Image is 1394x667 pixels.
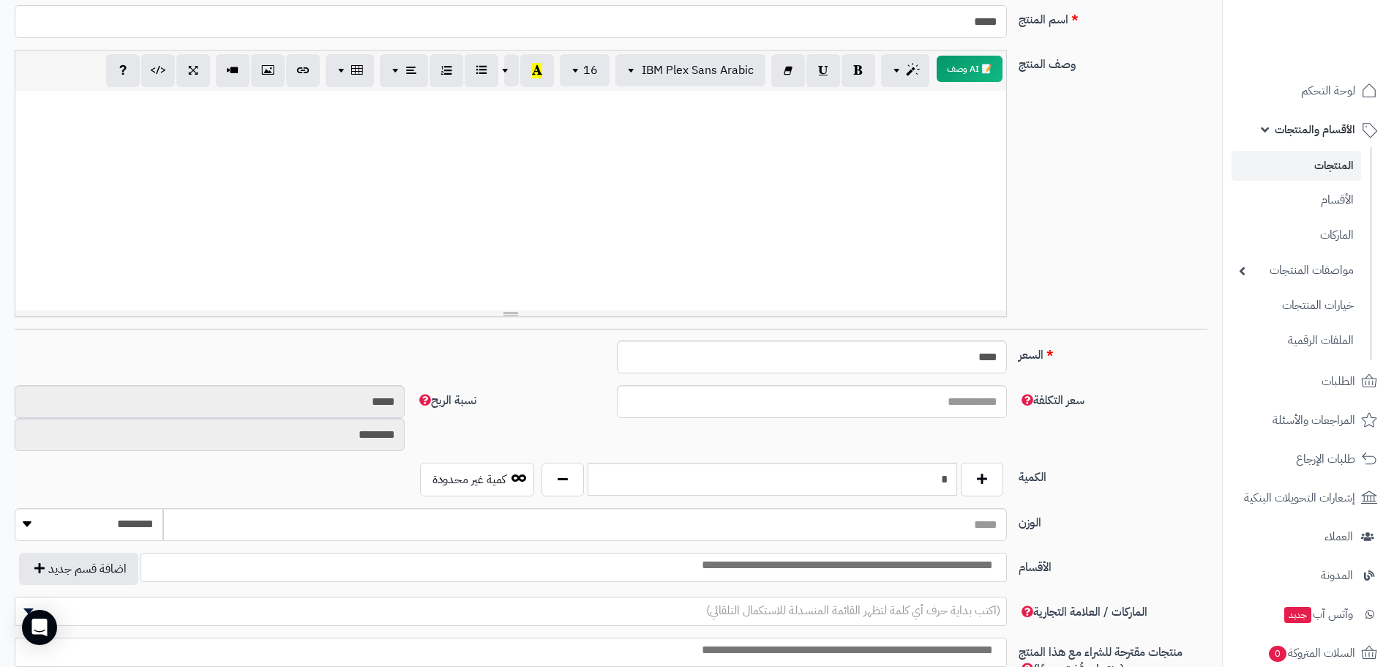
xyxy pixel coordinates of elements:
button: IBM Plex Sans Arabic [615,54,765,86]
span: الأقسام والمنتجات [1275,119,1355,140]
span: لوحة التحكم [1301,81,1355,101]
a: مواصفات المنتجات [1232,255,1361,286]
span: الماركات / العلامة التجارية [1019,603,1147,621]
button: اضافة قسم جديد [19,553,138,585]
span: إشعارات التحويلات البنكية [1244,488,1355,508]
span: طلبات الإرجاع [1296,449,1355,469]
a: المنتجات [1232,151,1361,181]
span: 16 [583,62,598,79]
a: وآتس آبجديد [1232,597,1385,632]
span: السلات المتروكة [1267,643,1355,663]
a: العملاء [1232,519,1385,554]
span: جديد [1284,607,1311,623]
span: وآتس آب [1283,604,1353,625]
img: logo-2.png [1294,40,1380,70]
span: 0 [1269,646,1286,662]
span: المراجعات والأسئلة [1273,410,1355,431]
span: IBM Plex Sans Arabic [642,62,754,79]
label: السعر [1013,340,1213,364]
a: الماركات [1232,220,1361,251]
a: خيارات المنتجات [1232,290,1361,321]
label: وصف المنتج [1013,50,1213,73]
label: الأقسام [1013,553,1213,576]
span: الطلبات [1322,371,1355,392]
span: سعر التكلفة [1019,392,1084,409]
span: نسبة الربح [416,392,476,409]
button: 16 [560,54,610,86]
a: الأقسام [1232,185,1361,216]
a: المدونة [1232,558,1385,593]
span: (اكتب بداية حرف أي كلمة لتظهر القائمة المنسدلة للاستكمال التلقائي) [706,602,1000,619]
span: العملاء [1324,526,1353,547]
label: الكمية [1013,463,1213,486]
label: اسم المنتج [1013,5,1213,29]
a: إشعارات التحويلات البنكية [1232,480,1385,515]
button: 📝 AI وصف [937,56,1003,82]
a: لوحة التحكم [1232,73,1385,108]
a: الملفات الرقمية [1232,325,1361,357]
label: الوزن [1013,508,1213,532]
a: المراجعات والأسئلة [1232,403,1385,438]
a: الطلبات [1232,364,1385,399]
span: المدونة [1321,565,1353,586]
div: Open Intercom Messenger [22,610,57,645]
a: طلبات الإرجاع [1232,441,1385,477]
